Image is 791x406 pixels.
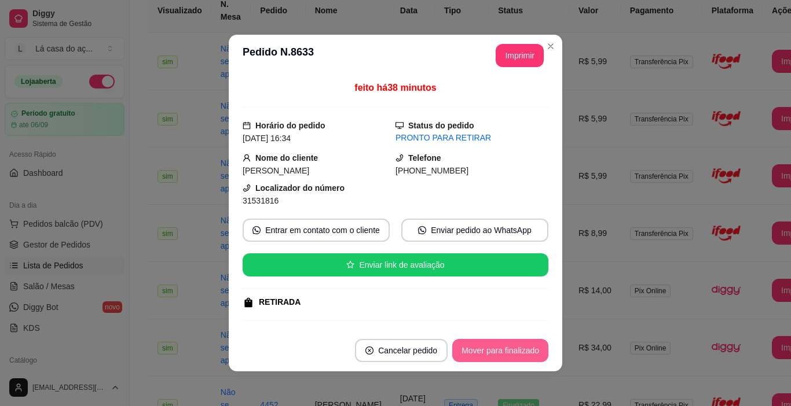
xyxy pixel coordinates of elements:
span: feito há 38 minutos [354,83,436,93]
span: whats-app [418,226,426,234]
span: [DATE] 16:34 [243,134,291,143]
button: Mover para finalizado [452,339,548,362]
div: RETIRADA [259,296,301,308]
button: whats-appEntrar em contato com o cliente [243,219,390,242]
span: desktop [395,121,404,130]
span: 31531816 [243,196,279,205]
strong: Localizador do número [255,183,345,193]
button: close-circleCancelar pedido [355,339,448,362]
strong: Telefone [408,153,441,163]
span: close-circle [365,346,373,355]
span: phone [395,154,404,162]
span: star [346,261,354,269]
span: [PHONE_NUMBER] [395,166,468,175]
strong: Nome do cliente [255,153,318,163]
span: whats-app [252,226,261,234]
span: [PERSON_NAME] [243,166,309,175]
strong: Status do pedido [408,121,474,130]
span: user [243,154,251,162]
strong: Horário do pedido [255,121,325,130]
button: whats-appEnviar pedido ao WhatsApp [401,219,548,242]
h3: Pedido N. 8633 [243,44,314,67]
span: phone [243,184,251,192]
button: Close [541,37,560,56]
button: Imprimir [496,44,544,67]
span: calendar [243,121,251,130]
div: PRONTO PARA RETIRAR [395,132,548,144]
button: starEnviar link de avaliação [243,253,548,276]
